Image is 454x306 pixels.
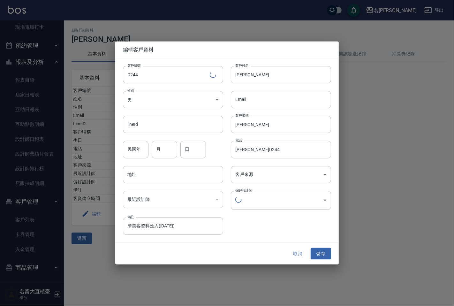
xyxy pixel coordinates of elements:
[288,248,308,260] button: 取消
[127,215,134,219] label: 備註
[235,113,249,118] label: 客戶暱稱
[235,63,249,68] label: 客戶姓名
[235,188,252,193] label: 偏好設計師
[123,47,331,53] span: 編輯客戶資料
[127,63,141,68] label: 客戶編號
[235,138,242,143] label: 電話
[123,91,223,108] div: 男
[311,248,331,260] button: 儲存
[127,88,134,93] label: 性別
